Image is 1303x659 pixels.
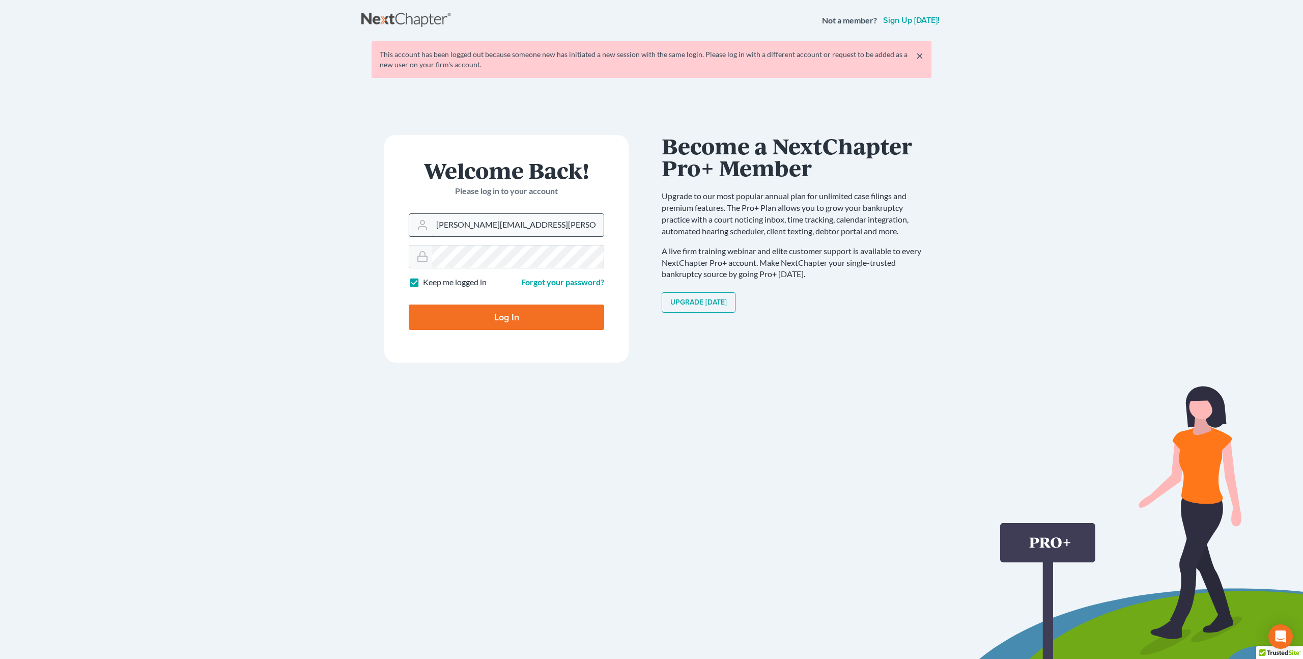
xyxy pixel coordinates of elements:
[409,305,604,330] input: Log In
[662,190,931,237] p: Upgrade to our most popular annual plan for unlimited case filings and premium features. The Pro+...
[662,245,931,281] p: A live firm training webinar and elite customer support is available to every NextChapter Pro+ ac...
[881,16,942,24] a: Sign up [DATE]!
[409,159,604,181] h1: Welcome Back!
[380,49,923,70] div: This account has been logged out because someone new has initiated a new session with the same lo...
[1268,624,1293,649] div: Open Intercom Messenger
[432,214,604,236] input: Email Address
[662,135,931,178] h1: Become a NextChapter Pro+ Member
[822,15,877,26] strong: Not a member?
[521,277,604,287] a: Forgot your password?
[409,185,604,197] p: Please log in to your account
[423,277,487,288] label: Keep me logged in
[662,292,735,313] a: Upgrade [DATE]
[916,49,923,62] a: ×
